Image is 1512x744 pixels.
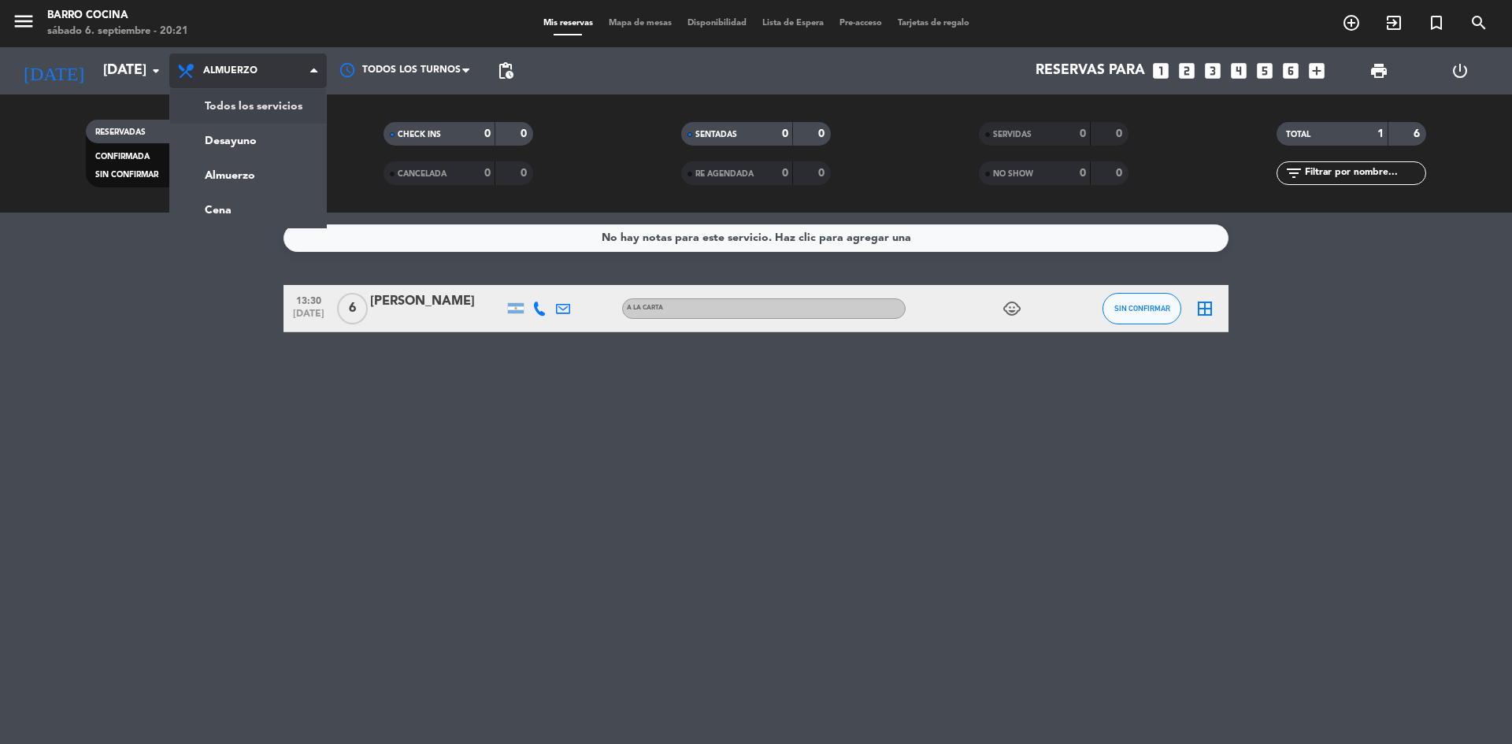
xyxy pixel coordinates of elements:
strong: 0 [1080,168,1086,179]
span: TOTAL [1286,131,1310,139]
i: looks_5 [1254,61,1275,81]
span: Almuerzo [203,65,258,76]
span: SIN CONFIRMAR [1114,304,1170,313]
span: Reservas para [1036,63,1145,79]
i: child_care [1002,299,1021,318]
a: Todos los servicios [170,89,326,124]
strong: 1 [1377,128,1384,139]
i: menu [12,9,35,33]
div: LOG OUT [1419,47,1500,94]
i: looks_6 [1280,61,1301,81]
i: [DATE] [12,54,95,88]
span: SERVIDAS [993,131,1032,139]
strong: 0 [818,168,828,179]
strong: 0 [521,168,530,179]
span: CONFIRMADA [95,153,150,161]
span: A LA CARTA [627,305,663,311]
div: sábado 6. septiembre - 20:21 [47,24,188,39]
span: RESERVADAS [95,128,146,136]
strong: 0 [521,128,530,139]
strong: 0 [484,168,491,179]
strong: 6 [1414,128,1423,139]
div: Barro Cocina [47,8,188,24]
i: search [1469,13,1488,32]
strong: 0 [1116,128,1125,139]
span: Disponibilidad [680,19,754,28]
span: CANCELADA [398,170,447,178]
span: Lista de Espera [754,19,832,28]
span: [DATE] [289,309,328,327]
i: border_all [1195,299,1214,318]
strong: 0 [1080,128,1086,139]
span: RE AGENDADA [695,170,754,178]
span: SIN CONFIRMAR [95,171,158,179]
i: looks_4 [1228,61,1249,81]
span: Tarjetas de regalo [890,19,977,28]
a: Cena [170,193,326,228]
button: menu [12,9,35,39]
i: arrow_drop_down [146,61,165,80]
i: looks_two [1177,61,1197,81]
a: Desayuno [170,124,326,158]
span: print [1369,61,1388,80]
span: Mapa de mesas [601,19,680,28]
a: Almuerzo [170,158,326,193]
span: 6 [337,293,368,324]
i: power_settings_new [1451,61,1469,80]
strong: 0 [782,168,788,179]
button: SIN CONFIRMAR [1102,293,1181,324]
i: add_box [1306,61,1327,81]
i: exit_to_app [1384,13,1403,32]
strong: 0 [1116,168,1125,179]
span: pending_actions [496,61,515,80]
span: Mis reservas [535,19,601,28]
span: 13:30 [289,291,328,309]
input: Filtrar por nombre... [1303,165,1425,182]
span: NO SHOW [993,170,1033,178]
div: No hay notas para este servicio. Haz clic para agregar una [602,229,911,247]
strong: 0 [484,128,491,139]
div: [PERSON_NAME] [370,291,504,312]
i: looks_3 [1203,61,1223,81]
strong: 0 [818,128,828,139]
i: filter_list [1284,164,1303,183]
span: SENTADAS [695,131,737,139]
span: Pre-acceso [832,19,890,28]
strong: 0 [782,128,788,139]
span: CHECK INS [398,131,441,139]
i: looks_one [1151,61,1171,81]
i: add_circle_outline [1342,13,1361,32]
i: turned_in_not [1427,13,1446,32]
